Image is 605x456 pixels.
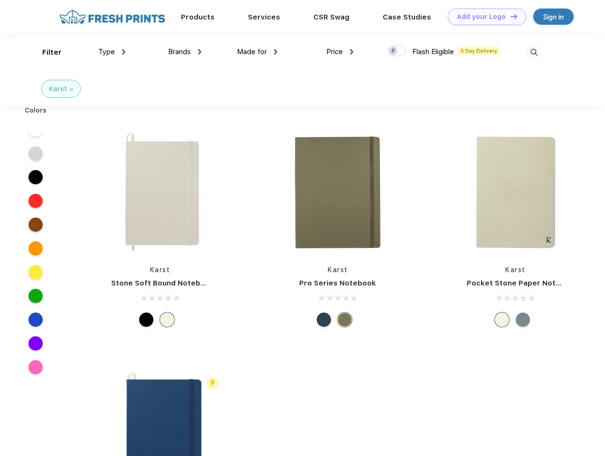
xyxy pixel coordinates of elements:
[198,49,201,55] img: dropdown.png
[328,266,348,274] a: Karst
[18,105,54,115] div: Colors
[317,313,331,327] div: Navy
[97,129,223,256] img: func=resize&h=266
[42,47,62,58] div: Filter
[516,313,530,327] div: Gray
[70,88,73,91] img: filter_cancel.svg
[122,49,125,55] img: dropdown.png
[505,266,526,274] a: Karst
[510,14,517,19] img: DT
[313,13,350,21] a: CSR Swag
[49,84,67,94] div: Karst
[168,47,191,56] span: Brands
[299,279,376,287] a: Pro Series Notebook
[274,129,401,256] img: func=resize&h=266
[495,313,509,327] div: Beige
[533,9,574,25] a: Sign in
[458,47,500,55] span: 5 Day Delivery
[467,279,579,287] a: Pocket Stone Paper Notebook
[274,49,277,55] img: dropdown.png
[111,279,214,287] a: Stone Soft Bound Notebook
[98,47,115,56] span: Type
[412,47,454,56] span: Flash Eligible
[57,9,168,25] img: fo%20logo%202.webp
[248,13,280,21] a: Services
[237,47,267,56] span: Made for
[139,313,153,327] div: Black
[338,313,352,327] div: Olive
[453,129,579,256] img: func=resize&h=266
[326,47,343,56] span: Price
[206,377,219,389] img: flash_active_toggle.svg
[160,313,174,327] div: Beige
[457,13,506,21] div: Add your Logo
[543,11,564,22] div: Sign in
[150,266,170,274] a: Karst
[526,45,542,60] img: desktop_search.svg
[181,13,215,21] a: Products
[350,49,353,55] img: dropdown.png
